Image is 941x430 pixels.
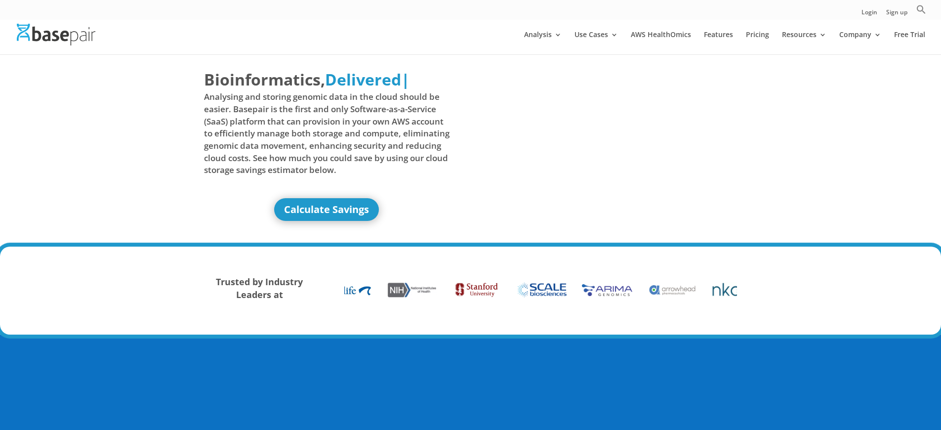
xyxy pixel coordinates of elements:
a: Analysis [524,31,562,54]
a: Login [861,9,877,20]
a: Features [704,31,733,54]
span: | [401,69,410,90]
strong: Trusted by Industry Leaders at [216,276,303,301]
span: Bioinformatics, [204,68,325,91]
a: Pricing [746,31,769,54]
span: Delivered [325,69,401,90]
a: Search Icon Link [916,4,926,20]
a: Use Cases [574,31,618,54]
a: Sign up [886,9,907,20]
a: Resources [782,31,826,54]
a: AWS HealthOmics [631,31,691,54]
span: Analysing and storing genomic data in the cloud should be easier. Basepair is the first and only ... [204,91,450,176]
a: Free Trial [894,31,925,54]
a: Company [839,31,881,54]
img: Basepair [17,24,95,45]
iframe: Basepair - NGS Analysis Simplified [478,68,724,207]
a: Calculate Savings [274,198,379,221]
svg: Search [916,4,926,14]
